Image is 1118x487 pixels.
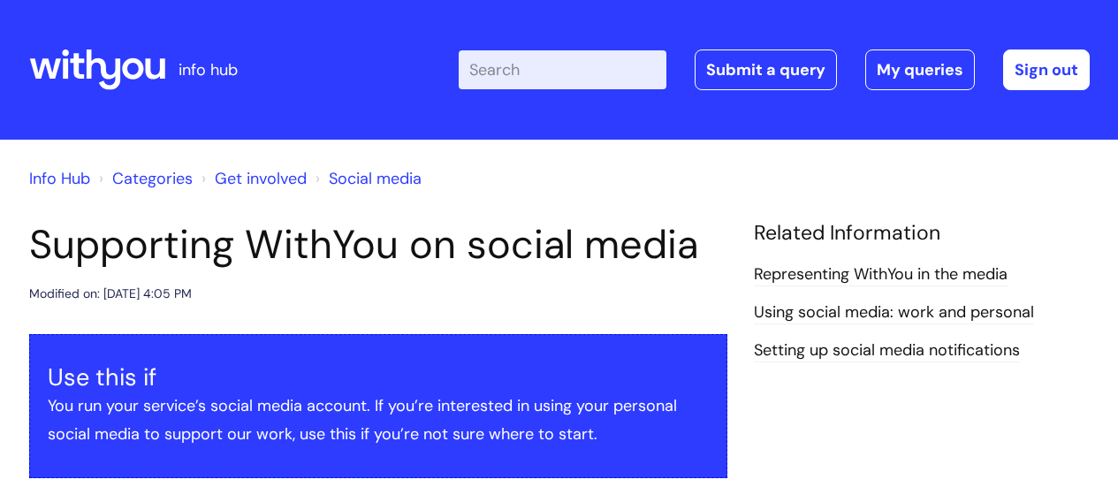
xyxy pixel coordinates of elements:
[754,339,1020,362] a: Setting up social media notifications
[29,168,90,189] a: Info Hub
[197,164,307,193] li: Get involved
[48,392,709,449] p: You run your service’s social media account. If you’re interested in using your personal social m...
[459,50,666,89] input: Search
[1003,49,1090,90] a: Sign out
[179,56,238,84] p: info hub
[865,49,975,90] a: My queries
[329,168,422,189] a: Social media
[754,263,1008,286] a: Representing WithYou in the media
[754,221,1090,246] h4: Related Information
[29,221,727,269] h1: Supporting WithYou on social media
[215,168,307,189] a: Get involved
[695,49,837,90] a: Submit a query
[48,363,709,392] h3: Use this if
[112,168,193,189] a: Categories
[95,164,193,193] li: Solution home
[754,301,1034,324] a: Using social media: work and personal
[29,283,192,305] div: Modified on: [DATE] 4:05 PM
[311,164,422,193] li: Social media
[459,49,1090,90] div: | -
